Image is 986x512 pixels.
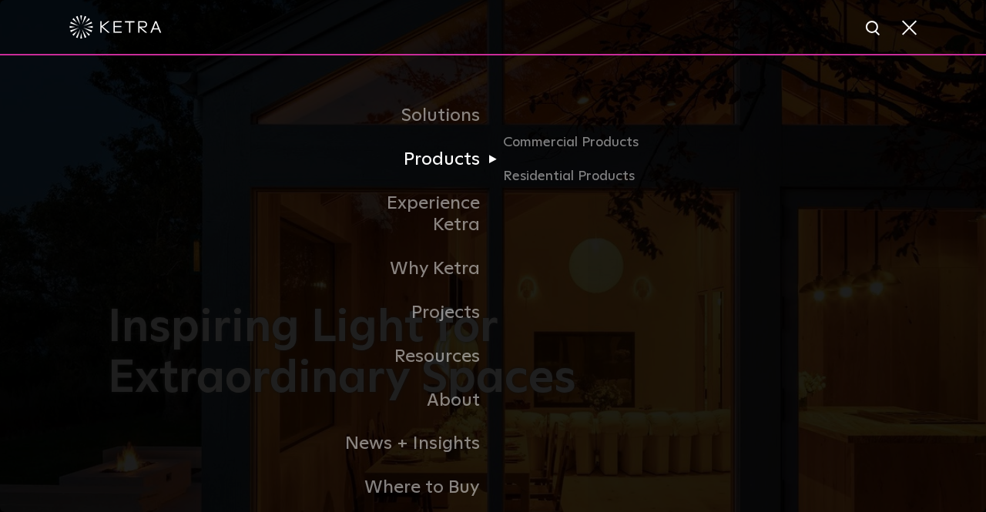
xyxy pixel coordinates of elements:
a: Experience Ketra [335,182,493,248]
a: Resources [335,335,493,379]
a: Where to Buy [335,466,493,510]
div: Navigation Menu [335,94,651,510]
a: Projects [335,291,493,335]
a: About [335,379,493,423]
a: Residential Products [503,166,651,188]
a: Commercial Products [503,132,651,166]
a: News + Insights [335,422,493,466]
img: search icon [864,19,884,38]
img: ketra-logo-2019-white [69,15,162,38]
a: Products [335,138,493,182]
a: Why Ketra [335,247,493,291]
a: Solutions [335,94,493,138]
